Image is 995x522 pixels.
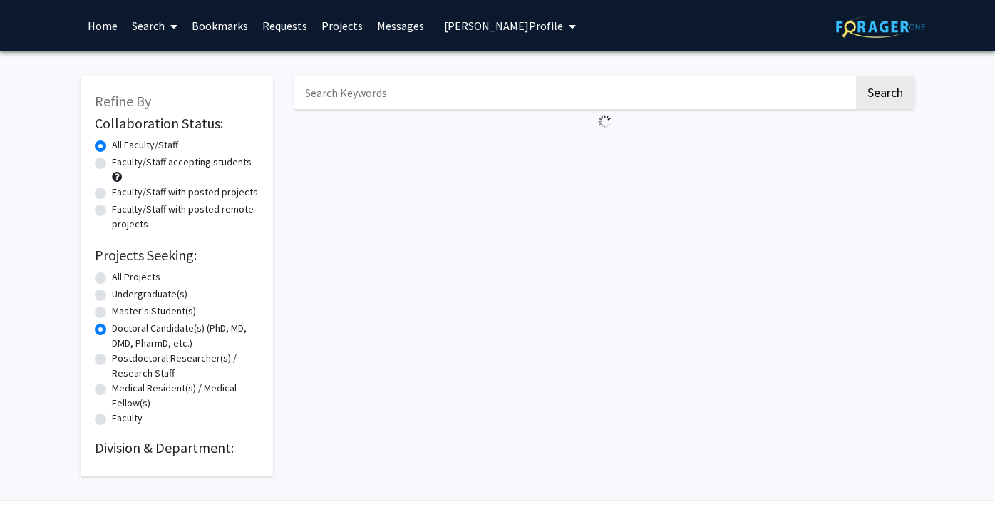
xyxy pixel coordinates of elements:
[856,76,914,109] button: Search
[112,381,259,411] label: Medical Resident(s) / Medical Fellow(s)
[255,1,314,51] a: Requests
[370,1,431,51] a: Messages
[112,411,143,426] label: Faculty
[95,247,259,264] h2: Projects Seeking:
[112,185,258,200] label: Faculty/Staff with posted projects
[836,16,925,38] img: ForagerOne Logo
[444,19,563,33] span: [PERSON_NAME] Profile
[112,287,187,302] label: Undergraduate(s)
[112,304,196,319] label: Master's Student(s)
[112,202,259,232] label: Faculty/Staff with posted remote projects
[294,76,854,109] input: Search Keywords
[592,109,617,134] img: Loading
[112,155,252,170] label: Faculty/Staff accepting students
[95,92,151,110] span: Refine By
[112,270,160,285] label: All Projects
[81,1,125,51] a: Home
[185,1,255,51] a: Bookmarks
[112,321,259,351] label: Doctoral Candidate(s) (PhD, MD, DMD, PharmD, etc.)
[294,134,914,167] nav: Page navigation
[95,115,259,132] h2: Collaboration Status:
[112,351,259,381] label: Postdoctoral Researcher(s) / Research Staff
[125,1,185,51] a: Search
[314,1,370,51] a: Projects
[95,439,259,456] h2: Division & Department:
[112,138,178,153] label: All Faculty/Staff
